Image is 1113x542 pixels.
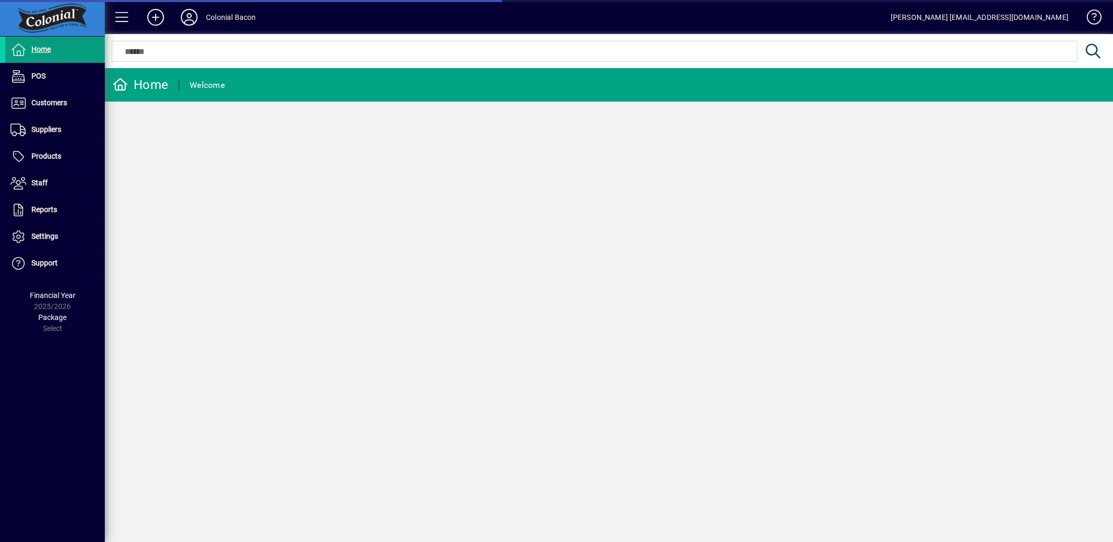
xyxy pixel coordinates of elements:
[5,63,105,90] a: POS
[190,77,225,94] div: Welcome
[31,125,61,134] span: Suppliers
[5,117,105,143] a: Suppliers
[31,72,46,80] span: POS
[5,170,105,196] a: Staff
[113,76,168,93] div: Home
[1079,2,1100,36] a: Knowledge Base
[31,232,58,240] span: Settings
[139,8,172,27] button: Add
[31,179,48,187] span: Staff
[206,9,256,26] div: Colonial Bacon
[31,259,58,267] span: Support
[5,90,105,116] a: Customers
[5,250,105,276] a: Support
[5,197,105,223] a: Reports
[31,205,57,214] span: Reports
[891,9,1068,26] div: [PERSON_NAME] [EMAIL_ADDRESS][DOMAIN_NAME]
[5,143,105,170] a: Products
[38,313,67,322] span: Package
[31,98,67,107] span: Customers
[31,152,61,160] span: Products
[31,45,51,53] span: Home
[5,224,105,250] a: Settings
[172,8,206,27] button: Profile
[30,291,75,300] span: Financial Year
